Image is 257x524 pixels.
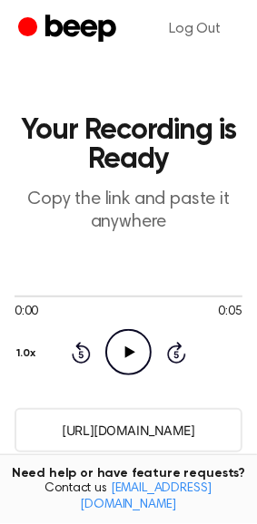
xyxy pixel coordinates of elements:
[18,12,121,47] a: Beep
[15,338,43,369] button: 1.0x
[151,7,239,51] a: Log Out
[81,482,213,511] a: [EMAIL_ADDRESS][DOMAIN_NAME]
[11,481,246,513] span: Contact us
[15,116,242,174] h1: Your Recording is Ready
[219,303,242,322] span: 0:05
[15,189,242,234] p: Copy the link and paste it anywhere
[15,303,38,322] span: 0:00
